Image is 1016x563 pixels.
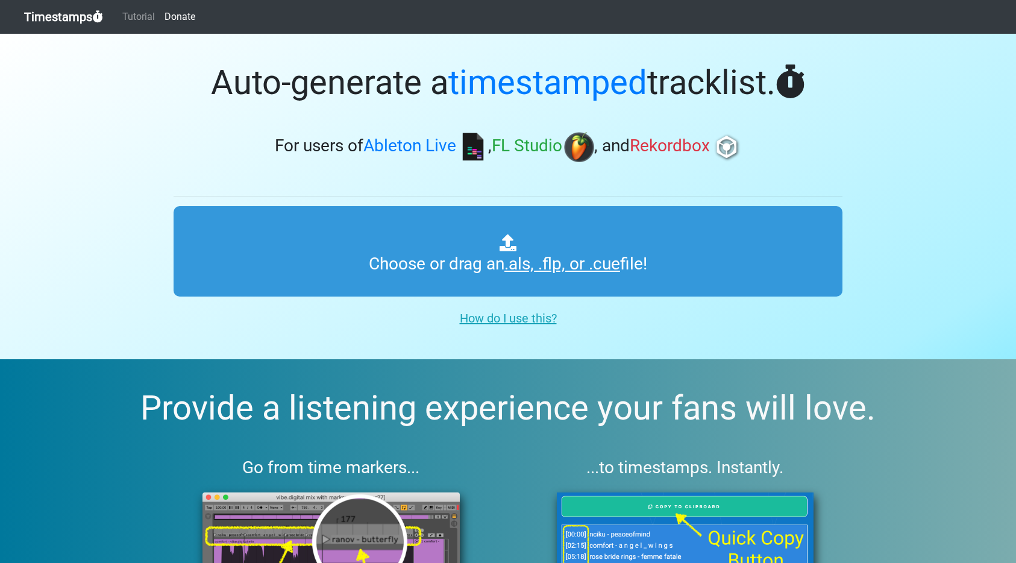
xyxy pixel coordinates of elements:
span: FL Studio [492,136,562,156]
span: timestamped [448,63,647,102]
a: Donate [160,5,200,29]
u: How do I use this? [460,311,557,326]
h2: Provide a listening experience your fans will love. [29,388,987,429]
img: fl.png [564,132,594,162]
a: Timestamps [24,5,103,29]
h3: Go from time markers... [174,458,489,478]
h1: Auto-generate a tracklist. [174,63,842,103]
a: Tutorial [118,5,160,29]
img: ableton.png [458,132,488,162]
h3: For users of , , and [174,132,842,162]
img: rb.png [712,132,742,162]
span: Ableton Live [363,136,456,156]
h3: ...to timestamps. Instantly. [528,458,843,478]
span: Rekordbox [630,136,710,156]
